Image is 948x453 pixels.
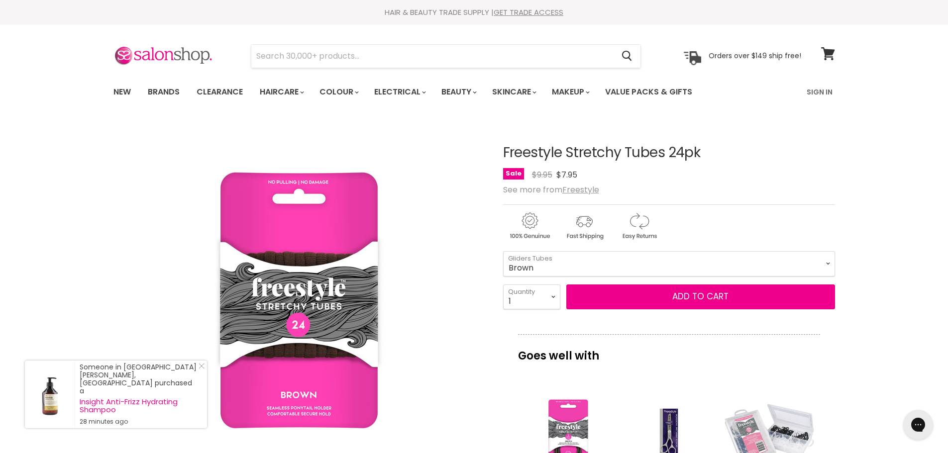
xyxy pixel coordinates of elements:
[518,334,820,367] p: Goes well with
[598,82,700,102] a: Value Packs & Gifts
[503,284,560,309] select: Quantity
[80,398,197,414] a: Insight Anti-Frizz Hydrating Shampoo
[562,184,599,195] a: Freestyle
[101,78,847,106] nav: Main
[503,211,556,241] img: genuine.gif
[252,82,310,102] a: Haircare
[898,406,938,443] iframe: Gorgias live chat messenger
[367,82,432,102] a: Electrical
[199,363,205,369] svg: Close Icon
[709,51,801,60] p: Orders over $149 ship free!
[80,363,197,426] div: Someone in [GEOGRAPHIC_DATA][PERSON_NAME], [GEOGRAPHIC_DATA] purchased a
[434,82,483,102] a: Beauty
[189,82,250,102] a: Clearance
[532,169,552,181] span: $9.95
[25,361,75,428] a: Visit product page
[566,284,835,309] button: Add to cart
[101,7,847,17] div: HAIR & BEAUTY TRADE SUPPLY |
[544,82,596,102] a: Makeup
[556,169,577,181] span: $7.95
[558,211,611,241] img: shipping.gif
[251,45,614,68] input: Search
[614,45,640,68] button: Search
[80,418,197,426] small: 28 minutes ago
[494,7,563,17] a: GET TRADE ACCESS
[195,363,205,373] a: Close Notification
[503,145,835,161] h1: Freestyle Stretchy Tubes 24pk
[312,82,365,102] a: Colour
[140,82,187,102] a: Brands
[106,82,138,102] a: New
[503,184,599,195] span: See more from
[485,82,542,102] a: Skincare
[106,78,750,106] ul: Main menu
[801,82,839,102] a: Sign In
[613,211,665,241] img: returns.gif
[251,44,641,68] form: Product
[503,168,524,180] span: Sale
